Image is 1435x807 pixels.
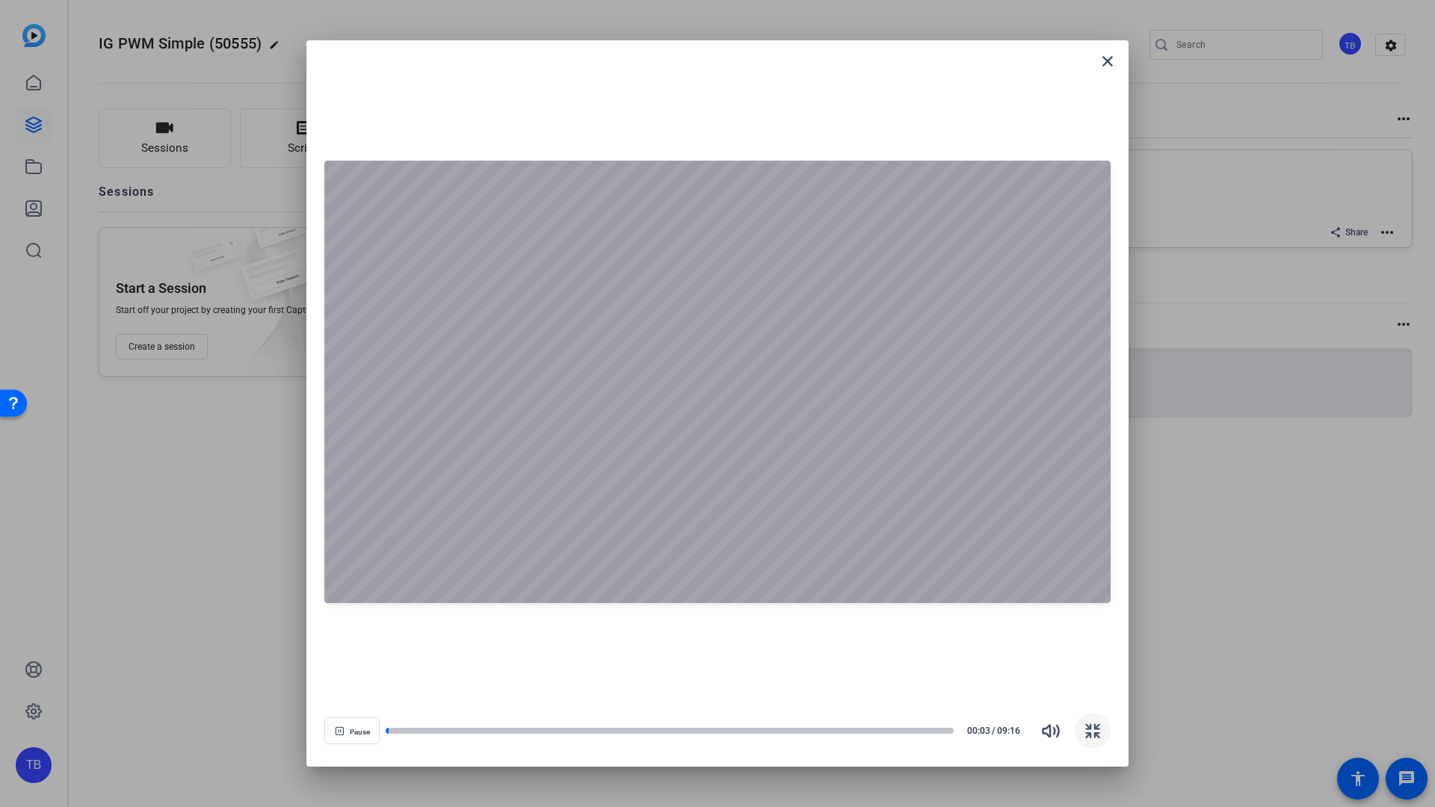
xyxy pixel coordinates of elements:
[1075,713,1111,749] button: Exit Fullscreen
[350,728,370,737] span: Pause
[1033,713,1069,749] button: Mute
[960,724,1027,738] div: /
[324,717,380,744] button: Pause
[997,724,1028,738] span: 09:16
[960,724,990,738] span: 00:03
[1099,52,1117,70] mat-icon: close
